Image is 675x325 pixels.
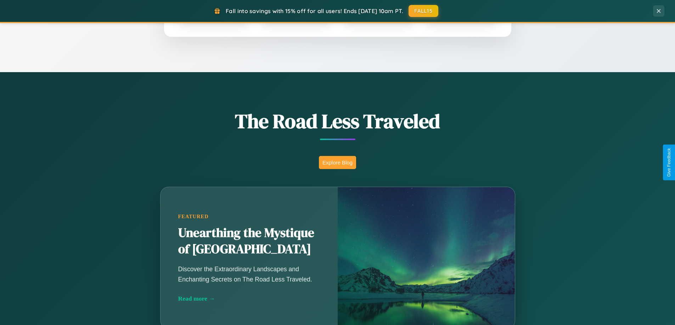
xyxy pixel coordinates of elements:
p: Discover the Extraordinary Landscapes and Enchanting Secrets on The Road Less Traveled. [178,264,320,284]
div: Give Feedback [666,148,671,177]
div: Read more → [178,295,320,302]
div: Featured [178,214,320,220]
span: Fall into savings with 15% off for all users! Ends [DATE] 10am PT. [226,7,403,14]
h1: The Road Less Traveled [125,108,550,135]
h2: Unearthing the Mystique of [GEOGRAPHIC_DATA] [178,225,320,257]
button: Explore Blog [319,156,356,169]
button: FALL15 [409,5,438,17]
